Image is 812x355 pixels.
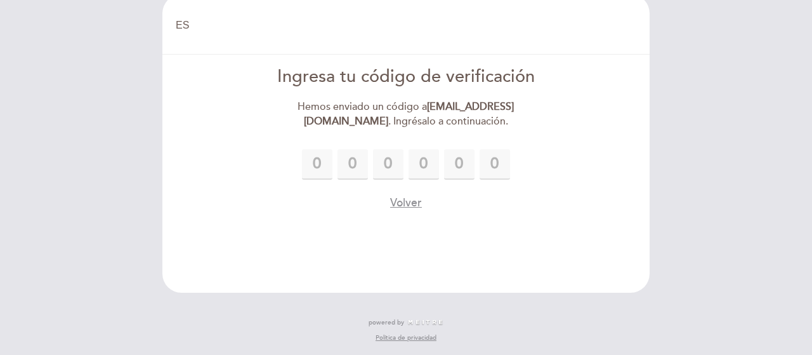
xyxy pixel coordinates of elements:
span: powered by [369,318,404,327]
input: 0 [337,149,368,180]
a: powered by [369,318,443,327]
a: Política de privacidad [376,333,436,342]
strong: [EMAIL_ADDRESS][DOMAIN_NAME] [304,100,514,128]
img: MEITRE [407,319,443,326]
input: 0 [409,149,439,180]
div: Hemos enviado un código a . Ingrésalo a continuación. [261,100,552,129]
div: Ingresa tu código de verificación [261,65,552,90]
input: 0 [373,149,403,180]
button: Volver [390,195,422,211]
input: 0 [302,149,332,180]
input: 0 [480,149,510,180]
input: 0 [444,149,475,180]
